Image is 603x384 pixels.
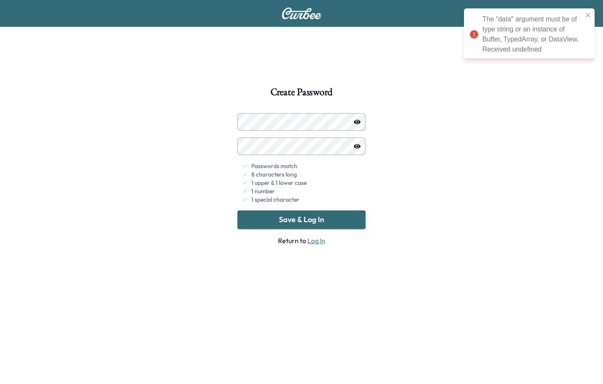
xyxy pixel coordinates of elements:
button: close [585,12,591,18]
span: 1 special character [251,195,299,204]
span: 1 upper & 1 lower case [251,179,307,187]
span: Return to [237,236,366,246]
span: 8 characters long [251,170,297,179]
button: Save & Log In [237,210,366,229]
div: The "data" argument must be of type string or an instance of Buffer, TypedArray, or DataView. Rec... [482,14,583,54]
img: Curbee Logo [281,8,322,19]
span: 1 number [251,187,275,195]
a: Log In [307,236,325,245]
h1: Create Password [271,87,332,101]
span: Passwords match [251,162,297,170]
